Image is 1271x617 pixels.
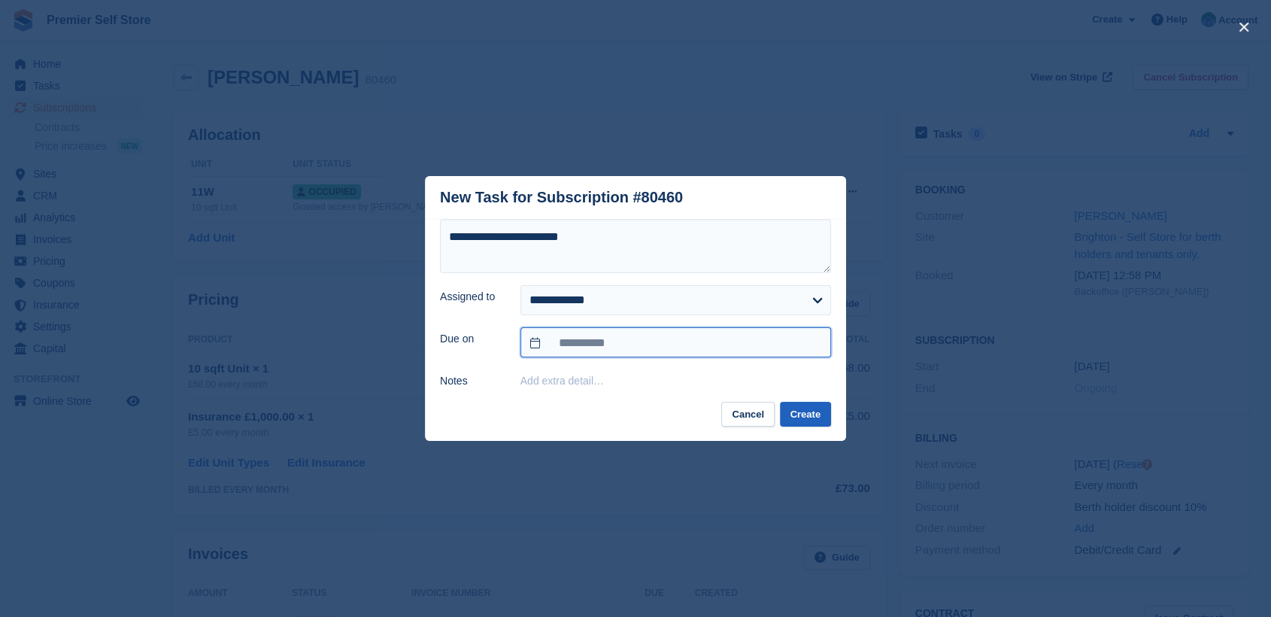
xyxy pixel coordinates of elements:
label: Due on [440,331,502,347]
button: close [1232,15,1256,39]
button: Add extra detail… [520,375,604,387]
div: New Task for Subscription #80460 [440,189,683,206]
button: Cancel [721,402,775,427]
label: Assigned to [440,289,502,305]
button: Create [780,402,831,427]
label: Notes [440,373,502,389]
